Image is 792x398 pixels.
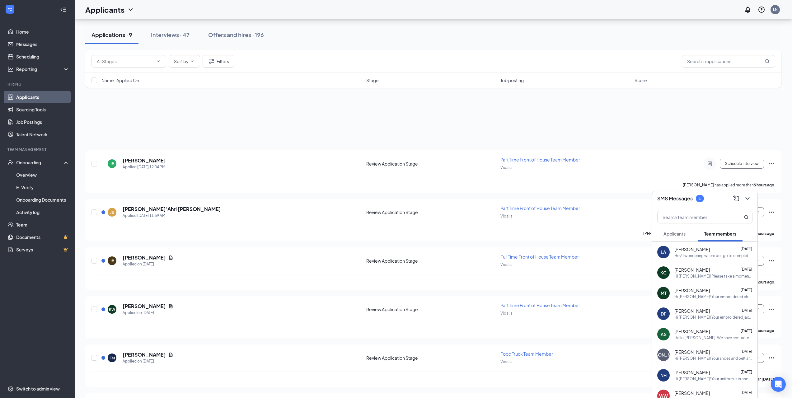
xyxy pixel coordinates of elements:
[674,376,752,382] div: Hi [PERSON_NAME]! Your uniform is in and will be available for pickup at CFA after 6:30 this even...
[123,351,166,358] h5: [PERSON_NAME]
[500,165,513,170] span: Vidalia
[674,390,710,396] span: [PERSON_NAME]
[101,77,139,83] span: Name · Applied On
[168,304,173,309] svg: Document
[741,329,752,333] span: [DATE]
[366,161,497,167] div: Review Application Stage
[7,386,14,392] svg: Settings
[500,351,553,357] span: Food Truck Team Member
[741,288,752,292] span: [DATE]
[741,349,752,354] span: [DATE]
[754,183,774,187] b: 5 hours ago
[500,302,580,308] span: Part Time Front of House Team Member
[674,356,752,361] div: Hi [PERSON_NAME]! Your shoes and belt are in, and will be available for pick up at CFA after 6 to...
[366,306,497,312] div: Review Application Stage
[16,50,69,63] a: Scheduling
[500,254,579,260] span: Full Time Front of House Team Member
[16,26,69,38] a: Home
[16,66,70,72] div: Reporting
[123,303,166,310] h5: [PERSON_NAME]
[366,355,497,361] div: Review Application Stage
[768,354,775,362] svg: Ellipses
[663,231,686,236] span: Applicants
[174,59,189,63] span: Sort by
[16,103,69,116] a: Sourcing Tools
[731,194,741,204] button: ComposeMessage
[168,255,173,260] svg: Document
[123,358,173,364] div: Applied on [DATE]
[643,231,775,236] p: [PERSON_NAME]’Ahri [PERSON_NAME] has applied more than .
[16,181,69,194] a: E-Verify
[123,206,221,213] h5: [PERSON_NAME]’Ahri [PERSON_NAME]
[16,91,69,103] a: Applicants
[7,6,13,12] svg: WorkstreamLogo
[7,147,68,152] div: Team Management
[661,331,667,337] div: AS
[674,294,752,299] div: Hi [PERSON_NAME]! Your embroidered chef coat has arrived and is on the break room table in the back.
[16,116,69,128] a: Job Postings
[500,311,513,316] span: Vidalia
[190,59,195,64] svg: ChevronDown
[674,287,710,293] span: [PERSON_NAME]
[661,290,667,296] div: MT
[97,58,153,65] input: All Stages
[660,372,667,378] div: NH
[366,209,497,215] div: Review Application Stage
[500,262,513,267] span: Vidalia
[123,261,173,267] div: Applied on [DATE]
[645,352,682,358] div: [PERSON_NAME]
[156,59,161,64] svg: ChevronDown
[768,160,775,167] svg: Ellipses
[16,194,69,206] a: Onboarding Documents
[123,254,166,261] h5: [PERSON_NAME]
[762,377,774,382] b: [DATE]
[674,315,752,320] div: Hi [PERSON_NAME]! Your embroidered jacket has arrived and is on the break room table in the back.
[60,7,66,13] svg: Collapse
[110,161,114,166] div: JB
[85,4,124,15] h1: Applicants
[741,370,752,374] span: [DATE]
[674,246,710,252] span: [PERSON_NAME]
[7,66,14,72] svg: Analysis
[706,161,714,166] svg: ActiveChat
[768,306,775,313] svg: Ellipses
[91,31,132,39] div: Applications · 9
[758,6,765,13] svg: QuestionInfo
[674,267,710,273] span: [PERSON_NAME]
[168,352,173,357] svg: Document
[16,386,60,392] div: Switch to admin view
[16,206,69,218] a: Activity log
[16,159,64,166] div: Onboarding
[674,369,710,376] span: [PERSON_NAME]
[741,308,752,313] span: [DATE]
[674,274,752,279] div: Hi [PERSON_NAME]! Please take a moment to complete your remaining onboarding tasks, and don't for...
[768,208,775,216] svg: Ellipses
[110,258,114,264] div: JB
[169,55,200,68] button: Sort byChevronDown
[500,214,513,218] span: Vidalia
[110,210,114,215] div: JB
[674,335,752,340] div: Hello [PERSON_NAME]! We have contacted you multiple times over the last week regarding your onboa...
[683,182,775,188] p: [PERSON_NAME] has applied more than .
[123,310,173,316] div: Applied on [DATE]
[635,77,647,83] span: Score
[151,31,190,39] div: Interviews · 47
[658,211,731,223] input: Search team member
[674,308,710,314] span: [PERSON_NAME]
[203,55,234,68] button: Filter Filters
[127,6,134,13] svg: ChevronDown
[500,359,513,364] span: Vidalia
[366,258,497,264] div: Review Application Stage
[16,243,69,256] a: SurveysCrown
[674,328,710,335] span: [PERSON_NAME]
[765,59,770,64] svg: MagnifyingGlass
[752,328,774,333] b: 21 hours ago
[768,257,775,265] svg: Ellipses
[682,55,775,68] input: Search in applications
[109,307,115,312] div: KW
[16,128,69,141] a: Talent Network
[500,157,580,162] span: Part Time Front of House Team Member
[720,159,764,169] button: Schedule Interview
[771,377,786,392] div: Open Intercom Messenger
[674,253,752,258] div: Hey! I wondering where do I go to complete the onboarding part please and thank you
